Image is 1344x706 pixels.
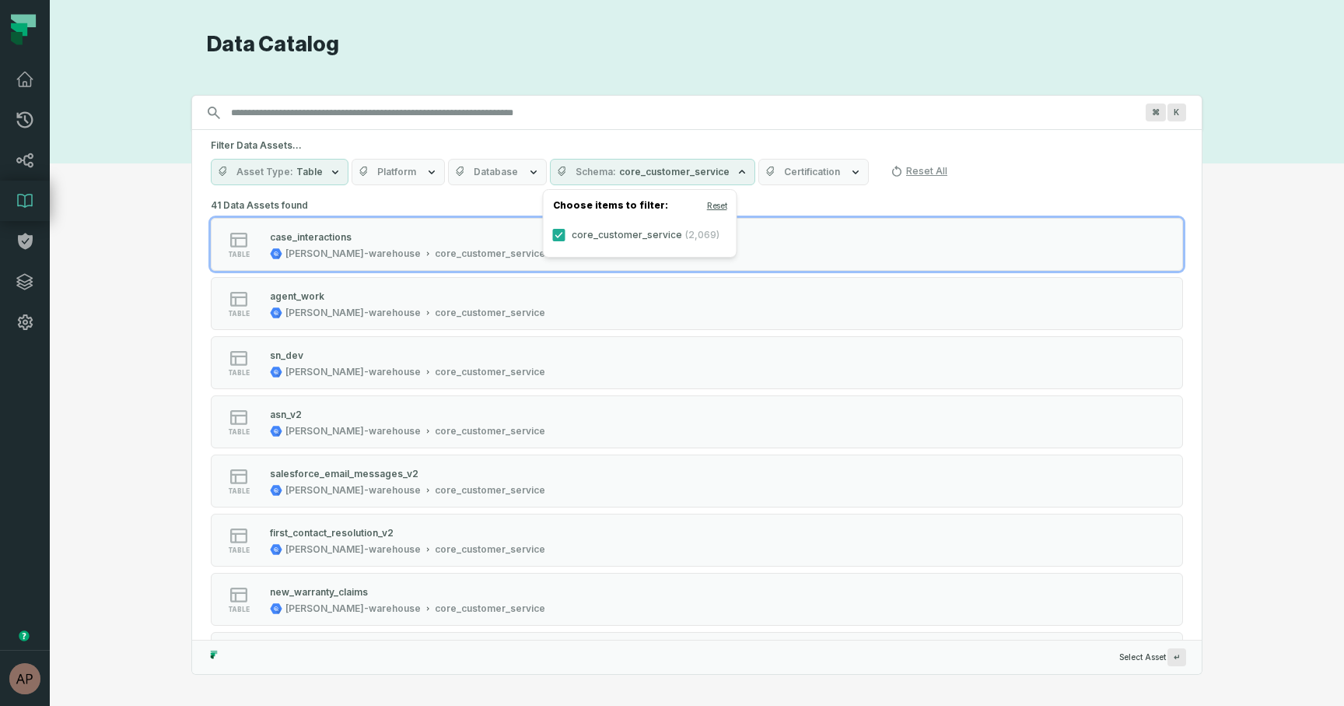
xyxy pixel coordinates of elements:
[544,196,737,220] h4: Choose items to filter:
[211,218,1183,271] button: table[PERSON_NAME]-warehousecore_customer_service
[1119,648,1186,666] span: Select Asset
[474,166,518,178] span: Database
[884,159,954,184] button: Reset All
[435,543,545,556] div: core_customer_service
[377,166,416,178] span: Platform
[228,251,250,258] span: table
[17,629,31,643] div: Tooltip anchor
[211,277,1183,330] button: table[PERSON_NAME]-warehousecore_customer_service
[435,366,545,378] div: core_customer_service
[228,606,250,613] span: table
[285,602,421,615] div: juul-warehouse
[270,527,394,539] div: first_contact_resolution_v2
[228,546,250,554] span: table
[1146,104,1166,121] span: Press ⌘ + K to focus the search bar
[9,663,40,694] img: avatar of Aryan Siddhabathula (c)
[285,484,421,497] div: juul-warehouse
[285,543,421,556] div: juul-warehouse
[211,455,1183,508] button: table[PERSON_NAME]-warehousecore_customer_service
[270,586,368,598] div: new_warranty_claims
[285,366,421,378] div: juul-warehouse
[784,166,840,178] span: Certification
[296,166,323,178] span: Table
[1167,104,1186,121] span: Press ⌘ + K to focus the search bar
[758,159,869,185] button: Certification
[192,195,1202,640] div: Suggestions
[1167,648,1186,666] span: Press ↵ to add a new Data Asset to the graph
[619,166,730,178] span: core_customer_service
[236,166,293,178] span: Asset Type
[228,369,250,377] span: table
[211,336,1183,389] button: table[PERSON_NAME]-warehousecore_customer_service
[270,290,324,302] div: agent_work
[285,307,421,319] div: juul-warehouse
[685,229,719,241] span: (2,069)
[435,307,545,319] div: core_customer_service
[435,602,545,615] div: core_customer_service
[228,310,250,318] span: table
[228,428,250,436] span: table
[544,220,737,251] label: core_customer_service
[352,159,445,185] button: Platform
[707,199,727,212] button: Reset
[270,468,418,479] div: salesforce_email_messages_v2
[576,166,616,178] span: Schema
[550,159,755,185] button: Schemacore_customer_service
[211,395,1183,448] button: table[PERSON_NAME]-warehousecore_customer_service
[211,139,1183,152] h5: Filter Data Assets...
[435,484,545,497] div: core_customer_service
[211,573,1183,626] button: table[PERSON_NAME]-warehousecore_customer_service
[435,425,545,437] div: core_customer_service
[553,229,565,241] button: core_customer_service(2,069)
[435,248,545,260] div: core_customer_service
[448,159,547,185] button: Database
[211,514,1183,567] button: table[PERSON_NAME]-warehousecore_customer_service
[270,231,352,243] div: case_interactions
[211,632,1183,685] button: table[PERSON_NAME]-warehousecore_customer_service
[228,487,250,495] span: table
[270,349,303,361] div: sn_dev
[285,425,421,437] div: juul-warehouse
[285,248,421,260] div: juul-warehouse
[270,409,302,420] div: asn_v2
[211,159,348,185] button: Asset TypeTable
[207,31,1202,58] h1: Data Catalog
